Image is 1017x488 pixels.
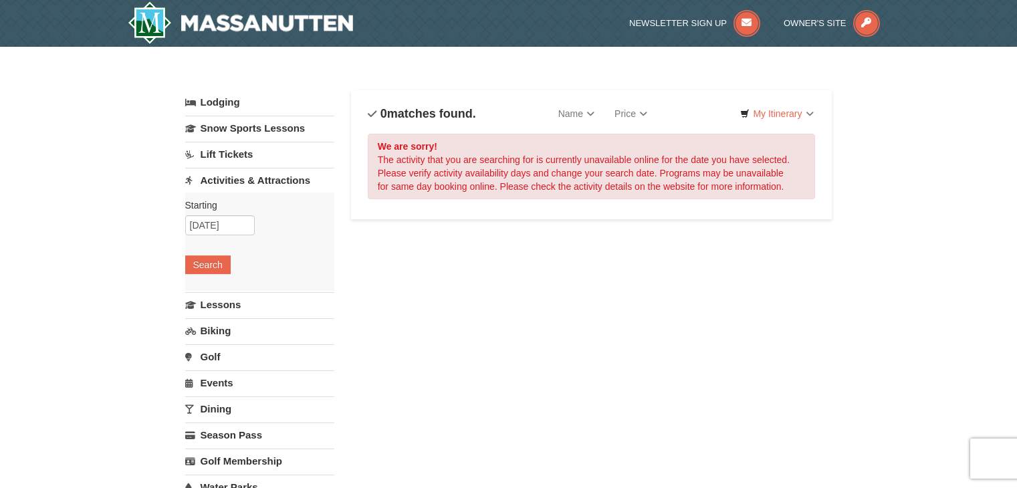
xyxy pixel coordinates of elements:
[128,1,354,44] a: Massanutten Resort
[368,134,816,199] div: The activity that you are searching for is currently unavailable online for the date you have sel...
[185,318,334,343] a: Biking
[185,292,334,317] a: Lessons
[731,104,822,124] a: My Itinerary
[548,100,604,127] a: Name
[185,116,334,140] a: Snow Sports Lessons
[185,370,334,395] a: Events
[185,396,334,421] a: Dining
[185,168,334,193] a: Activities & Attractions
[185,199,324,212] label: Starting
[185,344,334,369] a: Golf
[185,142,334,166] a: Lift Tickets
[378,141,437,152] strong: We are sorry!
[185,422,334,447] a: Season Pass
[185,449,334,473] a: Golf Membership
[629,18,727,28] span: Newsletter Sign Up
[784,18,880,28] a: Owner's Site
[128,1,354,44] img: Massanutten Resort Logo
[784,18,846,28] span: Owner's Site
[629,18,760,28] a: Newsletter Sign Up
[604,100,657,127] a: Price
[185,90,334,114] a: Lodging
[185,255,231,274] button: Search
